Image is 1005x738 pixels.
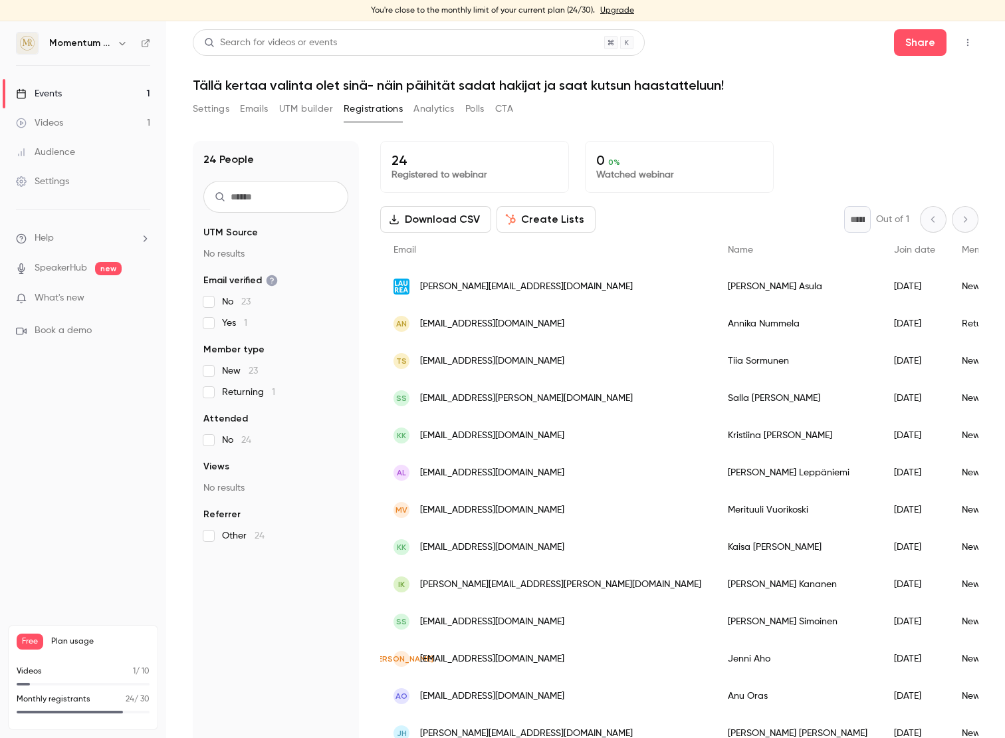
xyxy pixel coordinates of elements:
button: Share [894,29,947,56]
div: [PERSON_NAME] Leppäniemi [715,454,881,491]
h1: 24 People [203,152,254,168]
button: Analytics [413,98,455,120]
span: 23 [249,366,258,376]
button: Download CSV [380,206,491,233]
span: 1 [244,318,247,328]
span: 1 [272,388,275,397]
div: Jenni Aho [715,640,881,677]
span: New [222,364,258,378]
span: No [222,295,251,308]
h6: Momentum Renaissance [49,37,112,50]
p: No results [203,247,348,261]
button: Polls [465,98,485,120]
div: [DATE] [881,640,949,677]
span: AO [395,690,407,702]
div: [DATE] [881,342,949,380]
span: 0 % [608,158,620,167]
p: 24 [391,152,558,168]
span: Help [35,231,54,245]
div: Kaisa [PERSON_NAME] [715,529,881,566]
span: SS [396,392,407,404]
div: Anu Oras [715,677,881,715]
span: No [222,433,251,447]
span: [PERSON_NAME] [370,653,433,665]
span: [EMAIL_ADDRESS][DOMAIN_NAME] [420,466,564,480]
div: [DATE] [881,417,949,454]
span: Email [393,245,416,255]
div: [DATE] [881,454,949,491]
div: [DATE] [881,305,949,342]
span: [EMAIL_ADDRESS][DOMAIN_NAME] [420,652,564,666]
span: 23 [241,297,251,307]
span: 24 [126,695,134,703]
span: What's new [35,291,84,305]
img: student.laurea.fi [393,279,409,295]
a: Upgrade [600,5,634,16]
div: [PERSON_NAME] Simoinen [715,603,881,640]
div: [DATE] [881,529,949,566]
p: / 30 [126,693,150,705]
span: Other [222,529,265,543]
span: [EMAIL_ADDRESS][DOMAIN_NAME] [420,689,564,703]
p: No results [203,481,348,495]
section: facet-groups [203,226,348,543]
li: help-dropdown-opener [16,231,150,245]
span: UTM Source [203,226,258,239]
span: Book a demo [35,324,92,338]
span: [PERSON_NAME][EMAIL_ADDRESS][PERSON_NAME][DOMAIN_NAME] [420,578,701,592]
span: 24 [255,531,265,541]
div: Settings [16,175,69,188]
div: [DATE] [881,566,949,603]
span: [EMAIL_ADDRESS][DOMAIN_NAME] [420,354,564,368]
span: [EMAIL_ADDRESS][DOMAIN_NAME] [420,503,564,517]
p: Monthly registrants [17,693,90,705]
span: [PERSON_NAME][EMAIL_ADDRESS][DOMAIN_NAME] [420,280,633,294]
span: Views [203,460,229,473]
span: [EMAIL_ADDRESS][DOMAIN_NAME] [420,615,564,629]
span: Plan usage [51,636,150,647]
div: Events [16,87,62,100]
div: [DATE] [881,380,949,417]
span: Join date [894,245,935,255]
button: UTM builder [279,98,333,120]
span: AN [396,318,407,330]
span: [EMAIL_ADDRESS][DOMAIN_NAME] [420,429,564,443]
p: Watched webinar [596,168,762,182]
span: Member type [203,343,265,356]
span: Yes [222,316,247,330]
div: [PERSON_NAME] Kananen [715,566,881,603]
button: CTA [495,98,513,120]
h1: Tällä kertaa valinta olet sinä- näin päihität sadat hakijat ja saat kutsun haastatteluun! [193,77,978,93]
span: Free [17,634,43,650]
button: Settings [193,98,229,120]
p: / 10 [133,666,150,677]
span: Attended [203,412,248,426]
p: 0 [596,152,762,168]
span: KK [397,430,406,441]
div: Search for videos or events [204,36,337,50]
span: IK [398,578,405,590]
p: Videos [17,666,42,677]
div: Kristiina [PERSON_NAME] [715,417,881,454]
span: Returning [222,386,275,399]
span: [EMAIL_ADDRESS][DOMAIN_NAME] [420,541,564,554]
img: Momentum Renaissance [17,33,38,54]
div: [DATE] [881,491,949,529]
div: [DATE] [881,677,949,715]
span: Name [728,245,753,255]
span: 1 [133,668,136,676]
a: SpeakerHub [35,261,87,275]
span: Referrer [203,508,241,521]
div: Annika Nummela [715,305,881,342]
span: new [95,262,122,275]
span: AL [397,467,406,479]
span: Email verified [203,274,278,287]
span: TS [396,355,407,367]
button: Emails [240,98,268,120]
p: Registered to webinar [391,168,558,182]
span: [EMAIL_ADDRESS][PERSON_NAME][DOMAIN_NAME] [420,392,633,406]
span: KK [397,541,406,553]
button: Create Lists [497,206,596,233]
div: [PERSON_NAME] Asula [715,268,881,305]
span: 24 [241,435,251,445]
